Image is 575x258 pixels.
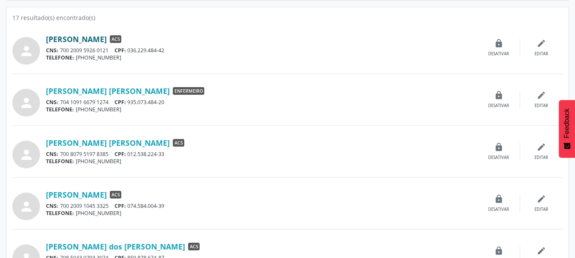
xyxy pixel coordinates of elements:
[46,242,185,251] a: [PERSON_NAME] dos [PERSON_NAME]
[173,87,204,95] span: Enfermeiro
[19,147,34,162] i: person
[494,142,503,152] i: lock
[46,47,58,54] span: CNS:
[46,86,170,96] a: [PERSON_NAME] [PERSON_NAME]
[46,138,170,147] a: [PERSON_NAME] [PERSON_NAME]
[12,13,563,22] div: 17 resultado(s) encontrado(s)
[46,210,478,217] div: [PHONE_NUMBER]
[46,202,478,210] div: 700 2009 1045 3325 074.584.004-39
[535,51,548,57] div: Editar
[19,199,34,214] i: person
[46,150,478,158] div: 700 8079 5197 8385 012.538.224-33
[46,106,74,113] span: TELEFONE:
[537,91,546,100] i: edit
[563,108,571,138] span: Feedback
[46,34,107,44] a: [PERSON_NAME]
[488,103,509,109] div: Desativar
[46,158,478,165] div: [PHONE_NUMBER]
[46,158,74,165] span: TELEFONE:
[488,51,509,57] div: Desativar
[46,47,478,54] div: 700 2009 5926 0121 036.229.484-42
[114,99,126,106] span: CPF:
[46,190,107,199] a: [PERSON_NAME]
[46,54,74,61] span: TELEFONE:
[46,106,478,113] div: [PHONE_NUMBER]
[535,207,548,213] div: Editar
[46,150,58,158] span: CNS:
[46,210,74,217] span: TELEFONE:
[46,202,58,210] span: CNS:
[46,99,478,106] div: 704 1091 6679 1274 935.073.484-20
[559,100,575,158] button: Feedback - Mostrar pesquisa
[188,243,200,250] span: ACS
[488,155,509,161] div: Desativar
[537,246,546,255] i: edit
[537,39,546,48] i: edit
[114,47,126,54] span: CPF:
[537,194,546,204] i: edit
[494,39,503,48] i: lock
[110,191,121,198] span: ACS
[173,139,184,147] span: ACS
[535,155,548,161] div: Editar
[494,194,503,204] i: lock
[535,103,548,109] div: Editar
[114,150,126,158] span: CPF:
[537,142,546,152] i: edit
[114,202,126,210] span: CPF:
[488,207,509,213] div: Desativar
[19,95,34,111] i: person
[110,35,121,43] span: ACS
[19,43,34,59] i: person
[46,54,478,61] div: [PHONE_NUMBER]
[494,91,503,100] i: lock
[494,246,503,255] i: lock
[46,99,58,106] span: CNS:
